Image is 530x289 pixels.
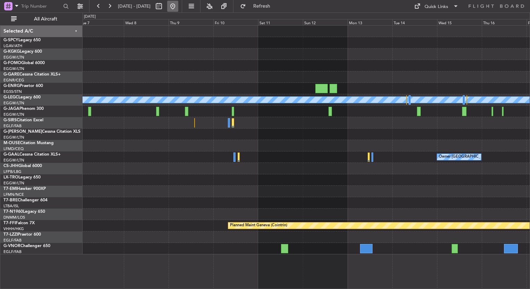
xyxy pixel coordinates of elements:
[3,107,19,111] span: G-JAGA
[3,100,24,106] a: EGGW/LTN
[213,19,258,25] div: Fri 10
[482,19,527,25] div: Thu 16
[3,50,42,54] a: G-KGKGLegacy 600
[3,118,43,122] a: G-SIRSCitation Excel
[3,72,61,77] a: G-GARECessna Citation XLS+
[3,210,45,214] a: T7-N1960Legacy 650
[3,141,54,145] a: M-OUSECitation Mustang
[3,152,19,157] span: G-GAAL
[3,55,24,60] a: EGGW/LTN
[3,198,18,202] span: T7-BRE
[3,215,25,220] a: DNMM/LOS
[3,118,17,122] span: G-SIRS
[3,66,24,71] a: EGGW/LTN
[411,1,462,12] button: Quick Links
[3,198,48,202] a: T7-BREChallenger 604
[348,19,392,25] div: Mon 13
[79,19,124,25] div: Tue 7
[3,233,18,237] span: T7-LZZI
[247,4,276,9] span: Refresh
[3,112,24,117] a: EGGW/LTN
[3,84,43,88] a: G-ENRGPraetor 600
[84,14,96,20] div: [DATE]
[3,38,41,42] a: G-SPCYLegacy 650
[3,244,50,248] a: G-VNORChallenger 650
[3,43,22,49] a: LGAV/ATH
[303,19,348,25] div: Sun 12
[3,192,24,197] a: LFMN/NCE
[8,14,75,25] button: All Aircraft
[3,244,20,248] span: G-VNOR
[3,146,24,151] a: LFMD/CEQ
[258,19,303,25] div: Sat 11
[3,95,18,99] span: G-LEGC
[3,78,24,83] a: EGNR/CEG
[3,130,42,134] span: G-[PERSON_NAME]
[3,238,22,243] a: EGLF/FAB
[124,19,169,25] div: Wed 8
[3,130,80,134] a: G-[PERSON_NAME]Cessna Citation XLS
[21,1,61,11] input: Trip Number
[3,164,42,168] a: CS-JHHGlobal 6000
[3,221,35,225] a: T7-FFIFalcon 7X
[3,50,20,54] span: G-KGKG
[230,220,287,231] div: Planned Maint Geneva (Cointrin)
[437,19,482,25] div: Wed 15
[3,123,22,129] a: EGLF/FAB
[3,152,61,157] a: G-GAALCessna Citation XLS+
[3,95,41,99] a: G-LEGCLegacy 600
[3,135,24,140] a: EGGW/LTN
[169,19,213,25] div: Thu 9
[237,1,279,12] button: Refresh
[3,175,18,179] span: LX-TRO
[3,203,19,209] a: LTBA/ISL
[3,175,41,179] a: LX-TROLegacy 650
[3,141,20,145] span: M-OUSE
[18,17,73,21] span: All Aircraft
[3,38,18,42] span: G-SPCY
[3,169,22,174] a: LFPB/LBG
[3,226,24,231] a: VHHH/HKG
[3,210,23,214] span: T7-N1960
[3,249,22,254] a: EGLF/FAB
[3,72,19,77] span: G-GARE
[3,61,45,65] a: G-FOMOGlobal 6000
[3,164,18,168] span: CS-JHH
[3,181,24,186] a: EGGW/LTN
[3,187,46,191] a: T7-EMIHawker 900XP
[3,61,21,65] span: G-FOMO
[425,3,448,10] div: Quick Links
[118,3,151,9] span: [DATE] - [DATE]
[3,84,20,88] span: G-ENRG
[392,19,437,25] div: Tue 14
[3,187,17,191] span: T7-EMI
[3,221,16,225] span: T7-FFI
[3,158,24,163] a: EGGW/LTN
[3,89,22,94] a: EGSS/STN
[3,233,41,237] a: T7-LZZIPraetor 600
[3,107,44,111] a: G-JAGAPhenom 300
